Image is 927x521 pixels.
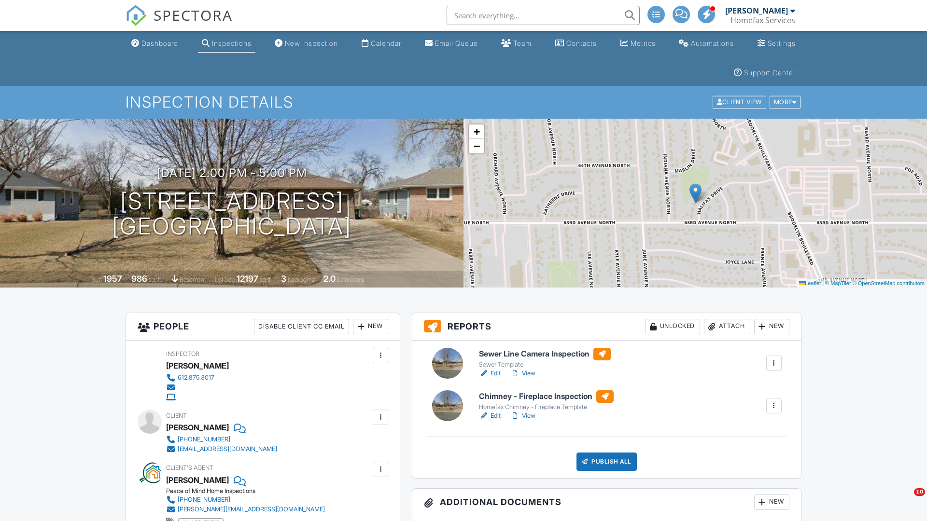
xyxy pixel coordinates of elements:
a: [PHONE_NUMBER] [166,435,277,444]
div: [PHONE_NUMBER] [178,496,230,504]
a: © MapTiler [825,280,851,286]
a: Inspections [198,35,255,53]
span: + [474,125,480,137]
div: [PERSON_NAME] [166,358,229,373]
span: SPECTORA [154,5,233,25]
div: [PHONE_NUMBER] [178,436,230,443]
div: 986 [131,274,147,284]
div: Team [513,39,532,47]
div: 2.0 [323,274,336,284]
div: 612.875.3017 [178,374,214,382]
img: The Best Home Inspection Software - Spectora [126,5,147,26]
a: Email Queue [421,35,482,53]
div: Unlocked [645,319,700,334]
a: Settings [754,35,800,53]
span: sq. ft. [149,276,162,283]
div: Publish All [576,452,637,471]
a: Team [497,35,535,53]
h1: [STREET_ADDRESS] [GEOGRAPHIC_DATA] [112,189,351,240]
h3: Additional Documents [412,489,801,516]
a: Automations (Advanced) [675,35,738,53]
div: 12197 [237,274,258,284]
div: New [754,319,789,334]
span: Built [91,276,102,283]
h6: Chimney - Fireplace Inspection [479,390,614,403]
div: New [754,494,789,510]
div: 3 [281,274,286,284]
div: Email Queue [435,39,478,47]
div: New [353,319,388,334]
h6: Sewer Line Camera Inspection [479,348,611,360]
div: [PERSON_NAME] [725,6,788,15]
a: View [510,411,535,421]
div: Homefax Services [730,15,795,25]
a: Chimney - Fireplace Inspection Homefax Chimney - Fireplace Template [479,390,614,411]
a: Edit [479,369,501,378]
a: Edit [479,411,501,421]
a: Sewer Line Camera Inspection Sewer Template [479,348,611,369]
a: [PERSON_NAME][EMAIL_ADDRESS][DOMAIN_NAME] [166,505,325,514]
h3: People [126,313,400,341]
a: Contacts [551,35,601,53]
div: Attach [704,319,750,334]
div: New Inspection [285,39,338,47]
a: Support Center [730,64,800,82]
div: Contacts [566,39,597,47]
div: Support Center [744,69,796,77]
div: Automations [691,39,734,47]
span: Inspector [166,350,199,357]
input: Search everything... [447,6,640,25]
a: Leaflet [799,280,821,286]
a: Zoom in [469,124,484,139]
span: − [474,140,480,152]
span: | [822,280,824,286]
div: Homefax Chimney - Fireplace Template [479,403,614,411]
a: Client View [712,98,769,105]
div: [EMAIL_ADDRESS][DOMAIN_NAME] [178,445,277,453]
div: Sewer Template [479,361,611,369]
div: Inspections [212,39,252,47]
span: Lot Size [215,276,235,283]
span: 10 [914,488,925,496]
h3: [DATE] 2:00 pm - 5:00 pm [157,166,307,179]
div: Disable Client CC Email [254,319,349,334]
a: © OpenStreetMap contributors [853,280,925,286]
a: [EMAIL_ADDRESS][DOMAIN_NAME] [166,444,277,454]
div: Metrics [631,39,656,47]
div: Settings [768,39,796,47]
h3: Reports [412,313,801,341]
div: Calendar [371,39,401,47]
span: bathrooms [337,276,365,283]
div: Client View [713,96,766,109]
div: [PERSON_NAME][EMAIL_ADDRESS][DOMAIN_NAME] [178,506,325,513]
div: Dashboard [141,39,178,47]
span: sq.ft. [260,276,272,283]
a: [PERSON_NAME] [166,473,229,487]
a: Zoom out [469,139,484,153]
div: [PERSON_NAME] [166,420,229,435]
a: 612.875.3017 [166,373,221,383]
a: Metrics [617,35,660,53]
a: View [510,369,535,378]
span: Client [166,412,187,419]
img: Marker [689,183,702,203]
div: More [770,96,801,109]
span: basement [180,276,206,283]
a: Dashboard [127,35,182,53]
div: 1957 [103,274,122,284]
div: Peace of Mind Home Inspections [166,487,333,495]
a: [PHONE_NUMBER] [166,495,325,505]
a: Calendar [358,35,405,53]
span: bedrooms [288,276,314,283]
iframe: Intercom live chat [894,488,917,511]
a: New Inspection [271,35,342,53]
h1: Inspection Details [126,94,801,110]
a: SPECTORA [126,13,233,33]
span: Client's Agent [166,464,213,471]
